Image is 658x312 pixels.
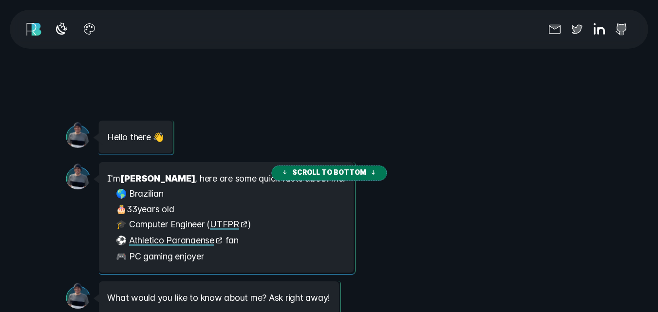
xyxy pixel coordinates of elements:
[128,235,224,245] a: Athletico Paranaense
[116,249,336,264] li: 🎮 PC gaming enjoyer
[116,233,336,249] li: ⚽ fan
[116,217,336,233] li: 🎓 Computer Engineer ( )
[116,202,336,217] li: 🎂 33 years old
[120,173,195,184] strong: [PERSON_NAME]
[116,186,336,201] li: 🌎 Brazilian
[271,165,387,181] button: Scroll to bottom
[99,121,173,153] div: Hello there 👋
[65,283,91,309] img: A smiley Renato
[99,162,354,273] div: I'm , here are some quick facts about me:
[65,164,91,189] img: A smiley Renato
[65,122,91,148] img: A smiley Renato
[209,219,249,229] a: UTFPR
